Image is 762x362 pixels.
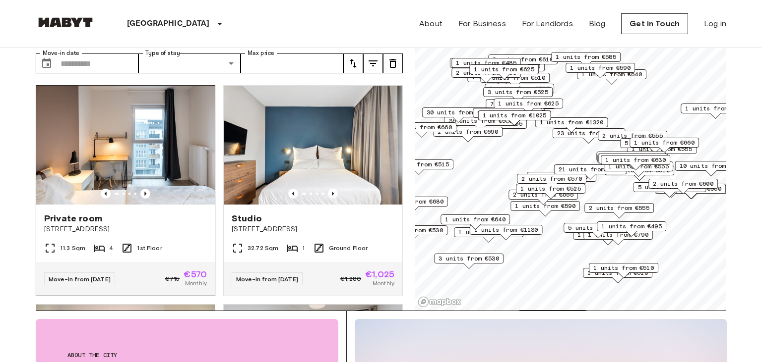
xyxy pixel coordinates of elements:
span: 1 units from €645 [601,152,661,161]
div: Map marker [598,131,667,146]
span: 1 units from €980 [685,104,746,113]
span: 1 units from €585 [556,52,616,61]
div: Map marker [441,214,510,230]
span: 5 units from €590 [568,223,629,232]
span: 1 units from €515 [388,160,449,169]
button: Previous image [288,189,298,199]
span: 5 units from €1085 [638,183,702,192]
span: Move-in from [DATE] [49,275,111,283]
div: Map marker [486,99,555,114]
div: Map marker [589,263,658,278]
span: 1 units from €1320 [540,118,604,127]
span: 1 units from €660 [391,123,452,132]
span: 1 units from €510 [593,263,654,272]
span: 6 units from €950 [661,184,721,193]
label: Max price [248,49,274,57]
span: 4 units from €530 [382,226,443,235]
div: Map marker [384,159,453,175]
div: Map marker [422,107,495,123]
a: For Business [458,18,506,30]
div: Map marker [450,58,523,73]
div: Map marker [648,179,718,194]
span: €1,025 [365,270,394,279]
span: 23 units from €530 [557,129,621,138]
div: Map marker [596,152,666,167]
div: Map marker [469,64,539,80]
img: Marketing picture of unit DE-01-12-003-01Q [36,86,215,205]
div: Map marker [454,227,523,243]
div: Map marker [597,221,666,237]
button: Choose date [37,53,57,73]
span: 2 units from €555 [513,190,573,199]
button: Previous image [101,189,111,199]
span: 2 units from €510 [485,73,545,82]
a: Blog [589,18,606,30]
a: Mapbox logo [418,296,461,308]
span: 1 units from €630 [605,155,666,164]
span: 1st Floor [137,244,162,253]
span: 1 units from €495 [601,222,662,231]
span: 2 units from €570 [521,174,582,183]
span: [STREET_ADDRESS] [44,224,207,234]
img: Habyt [36,17,95,27]
span: 1 units from €485 [456,58,516,67]
div: Map marker [494,99,563,114]
div: Map marker [433,127,503,142]
button: tune [363,53,383,73]
span: 3 units from €525 [488,88,548,97]
div: Map marker [517,174,586,189]
span: 30 units from €570 [427,108,491,117]
div: Map marker [518,310,587,325]
div: Map marker [527,172,596,187]
div: Map marker [601,155,670,170]
div: Map marker [516,184,585,199]
div: Map marker [597,154,667,169]
span: 3 units from €530 [439,254,499,263]
button: Previous image [328,189,338,199]
span: 4 [109,244,113,253]
div: Map marker [566,63,635,78]
span: 1 units from €590 [515,202,575,210]
span: 4 units from €605 [531,172,592,181]
span: Monthly [373,279,394,288]
span: 1 units from €680 [383,197,444,206]
a: For Landlords [522,18,573,30]
span: Ground Floor [329,244,368,253]
span: 1 units from €590 [570,63,631,72]
span: 3 units from €525 [489,84,550,93]
span: Studio [232,212,262,224]
div: Map marker [434,254,504,269]
div: Map marker [620,138,690,154]
button: Previous image [140,189,150,199]
span: 2 units from €610 [493,55,553,64]
a: Get in Touch [621,13,688,34]
a: Marketing picture of unit DE-01-481-006-01Previous imagePrevious imageStudio[STREET_ADDRESS]32.72... [223,85,403,296]
span: 5 units from €660 [625,139,685,148]
div: Map marker [387,122,456,138]
span: 1 units from €1130 [474,225,538,234]
span: 2 units from €690 [438,127,498,136]
div: Map marker [634,182,706,198]
div: Map marker [470,225,543,240]
div: Map marker [451,58,521,73]
div: Map marker [488,54,558,70]
div: Map marker [485,84,554,99]
div: Map marker [510,201,580,216]
span: 1 units from €1025 [483,111,547,120]
span: 11.3 Sqm [60,244,85,253]
span: 1 units from €640 [445,215,506,224]
div: Map marker [583,268,652,283]
div: Map marker [478,110,551,126]
div: Map marker [508,190,578,205]
span: 2 units from €600 [653,179,713,188]
span: 1 units from €660 [634,138,695,147]
span: 2 units from €555 [589,204,649,212]
span: 1 [302,244,305,253]
span: 2 units from €555 [602,131,663,140]
div: Map marker [630,138,699,153]
a: Marketing picture of unit DE-01-12-003-01QPrevious imagePrevious imagePrivate room[STREET_ADDRESS... [36,85,215,296]
label: Move-in date [43,49,79,57]
div: Map marker [473,108,542,123]
span: €1,280 [340,274,361,283]
div: Map marker [584,203,654,218]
